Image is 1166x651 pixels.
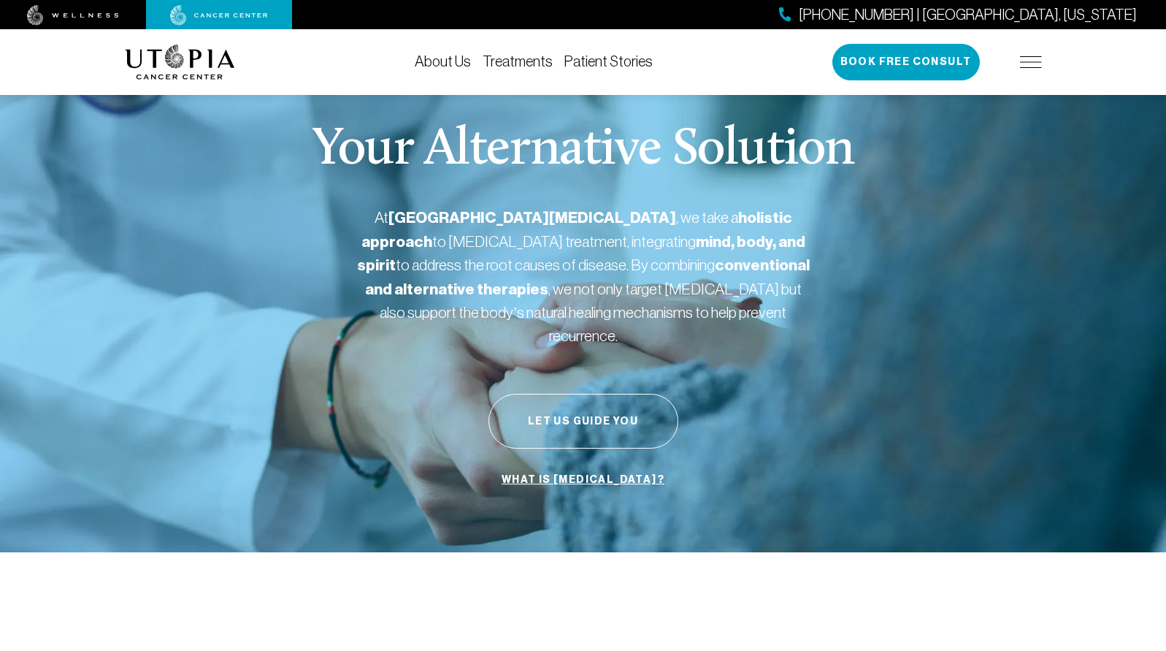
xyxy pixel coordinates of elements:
button: Book Free Consult [832,44,980,80]
p: Your Alternative Solution [312,124,854,177]
img: wellness [27,5,119,26]
strong: holistic approach [361,208,792,251]
a: [PHONE_NUMBER] | [GEOGRAPHIC_DATA], [US_STATE] [779,4,1137,26]
a: What is [MEDICAL_DATA]? [498,466,668,494]
button: Let Us Guide You [488,394,678,449]
p: At , we take a to [MEDICAL_DATA] treatment, integrating to address the root causes of disease. By... [357,206,810,347]
span: [PHONE_NUMBER] | [GEOGRAPHIC_DATA], [US_STATE] [799,4,1137,26]
strong: [GEOGRAPHIC_DATA][MEDICAL_DATA] [388,208,676,227]
a: About Us [415,53,471,69]
a: Treatments [483,53,553,69]
a: Patient Stories [564,53,653,69]
img: logo [125,45,235,80]
strong: conventional and alternative therapies [365,256,810,299]
img: cancer center [170,5,268,26]
img: icon-hamburger [1020,56,1042,68]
